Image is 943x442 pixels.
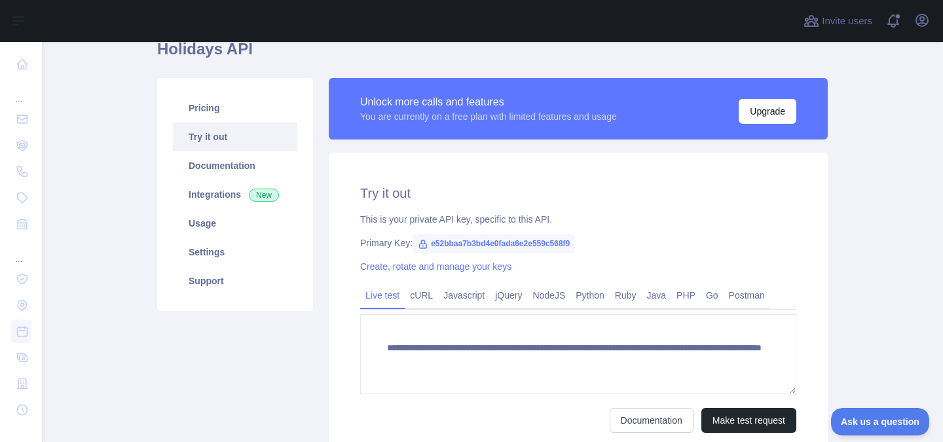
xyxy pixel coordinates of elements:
a: Pricing [173,94,297,122]
a: Live test [360,285,405,306]
a: Javascript [438,285,490,306]
div: Unlock more calls and features [360,94,617,110]
h2: Try it out [360,184,796,202]
a: Java [642,285,672,306]
span: e52bbaa7b3bd4e0fada6e2e559c568f9 [413,234,575,253]
a: Documentation [610,408,693,433]
button: Upgrade [739,99,796,124]
iframe: Toggle Customer Support [831,408,930,435]
a: Settings [173,238,297,267]
a: Go [701,285,724,306]
a: Try it out [173,122,297,151]
button: Make test request [701,408,796,433]
a: Create, rotate and manage your keys [360,261,511,272]
a: Python [570,285,610,306]
span: Invite users [822,14,872,29]
div: ... [10,238,31,265]
a: Documentation [173,151,297,180]
a: NodeJS [527,285,570,306]
div: ... [10,79,31,105]
div: You are currently on a free plan with limited features and usage [360,110,617,123]
a: cURL [405,285,438,306]
a: jQuery [490,285,527,306]
span: New [249,189,279,202]
a: Integrations New [173,180,297,209]
div: This is your private API key, specific to this API. [360,213,796,226]
a: Support [173,267,297,295]
h1: Holidays API [157,39,828,70]
a: Usage [173,209,297,238]
a: PHP [671,285,701,306]
div: Primary Key: [360,236,796,249]
button: Invite users [801,10,875,31]
a: Ruby [610,285,642,306]
a: Postman [724,285,770,306]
